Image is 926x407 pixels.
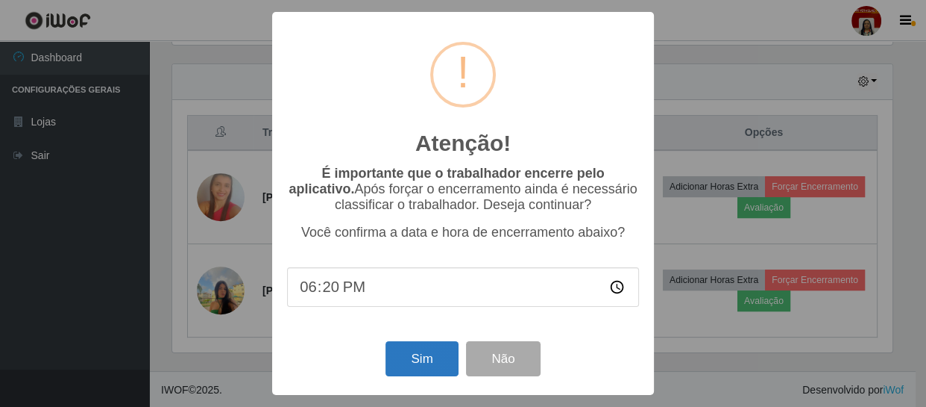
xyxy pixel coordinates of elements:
[289,166,604,196] b: É importante que o trabalhador encerre pelo aplicativo.
[287,166,639,213] p: Após forçar o encerramento ainda é necessário classificar o trabalhador. Deseja continuar?
[466,341,540,376] button: Não
[385,341,458,376] button: Sim
[415,130,511,157] h2: Atenção!
[287,225,639,240] p: Você confirma a data e hora de encerramento abaixo?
